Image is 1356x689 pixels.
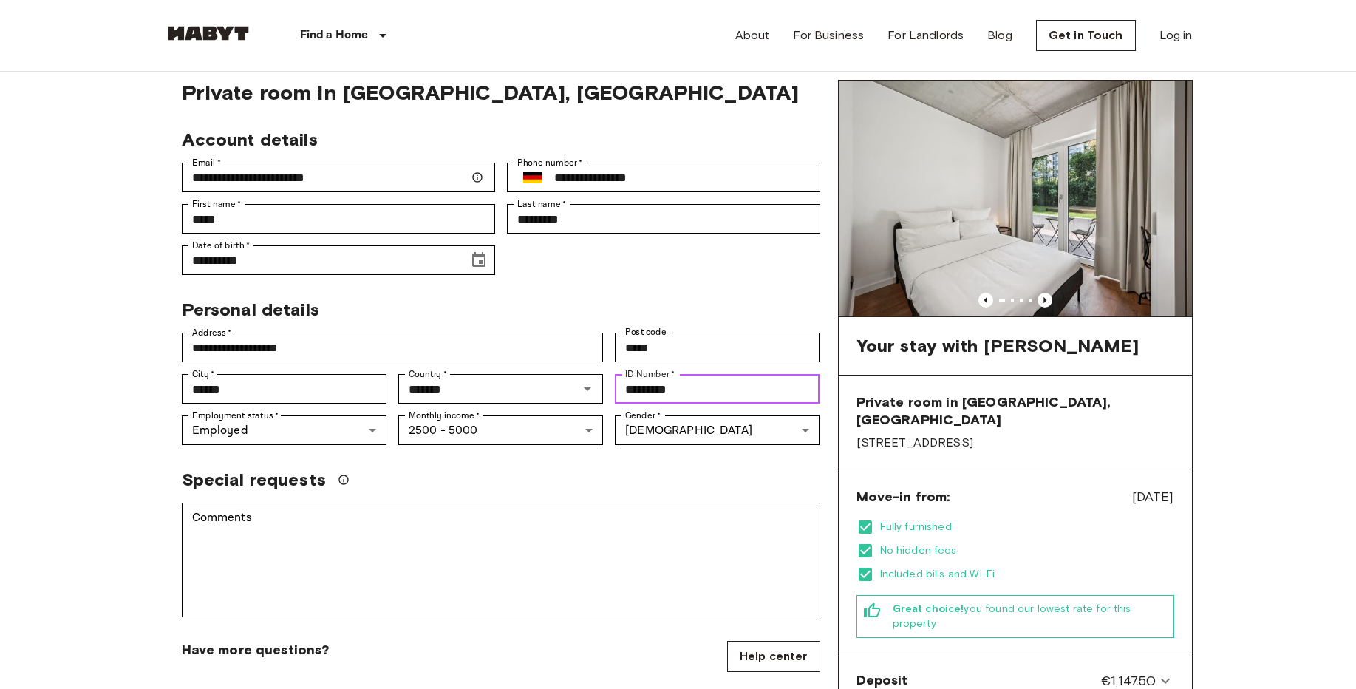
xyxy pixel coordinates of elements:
img: Habyt [164,26,253,41]
img: Marketing picture of unit DE-01-259-004-01Q [839,81,1192,316]
button: Choose date, selected date is Jul 15, 2006 [464,245,494,275]
a: Blog [987,27,1012,44]
label: City [192,367,215,381]
div: Email [182,163,495,192]
span: Private room in [GEOGRAPHIC_DATA], [GEOGRAPHIC_DATA] [182,80,820,105]
label: Last name [517,197,567,211]
label: Employment status [192,409,279,422]
span: No hidden fees [880,543,1174,558]
a: Log in [1159,27,1193,44]
label: ID Number [625,367,675,381]
svg: Make sure your email is correct — we'll send your booking details there. [471,172,483,183]
a: For Landlords [887,27,964,44]
label: Monthly income [409,409,480,422]
div: First name [182,204,495,234]
div: Address [182,333,604,362]
div: Post code [615,333,820,362]
span: Personal details [182,299,319,320]
div: ID Number [615,374,820,404]
label: Phone number [517,156,583,169]
div: 2500 - 5000 [398,415,603,445]
button: Open [577,379,598,399]
span: Fully furnished [880,520,1174,534]
label: Post code [625,326,667,339]
label: Date of birth [192,239,250,252]
a: Help center [727,641,820,672]
div: City [182,374,386,404]
span: Special requests [182,469,326,491]
span: you found our lowest rate for this property [893,602,1168,631]
span: Your stay with [PERSON_NAME] [856,335,1139,357]
a: For Business [793,27,864,44]
img: Germany [523,172,542,183]
span: Have more questions? [182,641,330,659]
svg: We'll do our best to accommodate your request, but please note we can't guarantee it will be poss... [338,474,350,486]
a: Get in Touch [1036,20,1136,51]
a: About [735,27,770,44]
span: [DATE] [1132,487,1174,506]
div: Comments [182,503,820,617]
p: Find a Home [300,27,369,44]
button: Previous image [978,293,993,308]
div: Last name [507,204,820,234]
button: Select country [517,162,548,193]
label: Country [409,367,447,381]
label: Address [192,326,232,339]
label: Gender [625,409,661,422]
label: First name [192,197,242,211]
span: Move-in from: [856,488,950,506]
span: Account details [182,129,318,150]
b: Great choice! [893,603,964,615]
div: Employed [182,415,386,445]
button: Previous image [1038,293,1052,308]
label: Email [192,156,221,169]
span: [STREET_ADDRESS] [856,435,1174,451]
span: Included bills and Wi-Fi [880,567,1174,582]
div: [DEMOGRAPHIC_DATA] [615,415,820,445]
span: Private room in [GEOGRAPHIC_DATA], [GEOGRAPHIC_DATA] [856,393,1174,429]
